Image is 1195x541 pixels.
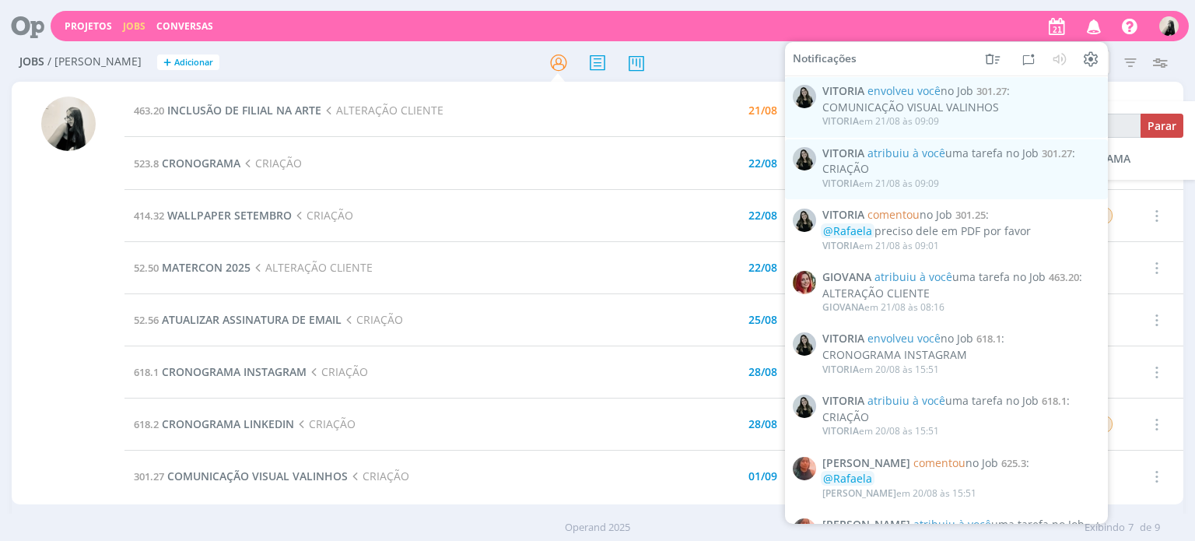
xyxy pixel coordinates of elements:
[822,225,1099,238] div: preciso dele em PDF por favor
[822,85,1099,98] span: :
[1148,118,1176,133] span: Parar
[342,312,402,327] span: CRIAÇÃO
[874,269,952,284] span: atribuiu à você
[867,331,973,346] span: no Job
[748,210,777,221] div: 22/08
[134,364,307,379] a: 618.1CRONOGRAMA INSTAGRAM
[822,85,864,98] span: VITORIA
[134,156,240,170] a: 523.8CRONOGRAMA
[822,209,864,222] span: VITORIA
[1042,146,1072,160] span: 301.27
[822,146,1099,160] span: :
[134,469,348,483] a: 301.27COMUNICAÇÃO VISUAL VALINHOS
[1128,520,1134,536] span: 7
[134,261,159,275] span: 52.50
[822,302,944,313] div: em 21/08 às 08:16
[134,209,164,223] span: 414.32
[867,393,945,408] span: atribuiu à você
[307,364,367,379] span: CRIAÇÃO
[793,456,816,480] img: C
[822,518,1099,532] span: :
[822,364,939,375] div: em 20/08 às 15:51
[294,416,355,431] span: CRIAÇÃO
[47,55,142,69] span: / [PERSON_NAME]
[156,19,213,33] a: Conversas
[157,54,219,71] button: +Adicionar
[822,363,859,376] span: VITORIA
[118,20,150,33] button: Jobs
[867,83,941,98] span: envolveu você
[822,238,859,251] span: VITORIA
[822,178,939,189] div: em 21/08 às 09:09
[822,426,939,437] div: em 20/08 às 15:51
[822,518,910,532] span: [PERSON_NAME]
[1155,520,1160,536] span: 9
[748,367,777,378] div: 28/08
[1042,394,1067,408] span: 618.1
[167,469,348,483] span: COMUNICAÇÃO VISUAL VALINHOS
[822,411,1099,424] div: CRIAÇÃO
[134,416,294,431] a: 618.2CRONOGRAMA LINKEDIN
[955,208,986,222] span: 301.25
[1159,16,1179,36] img: R
[134,469,164,483] span: 301.27
[822,146,864,160] span: VITORIA
[822,286,1099,300] div: ALTERAÇÃO CLIENTE
[162,364,307,379] span: CRONOGRAMA INSTAGRAM
[167,208,292,223] span: WALLPAPER SETEMBRO
[822,332,864,346] span: VITORIA
[793,271,816,294] img: G
[913,455,965,469] span: comentou
[19,55,44,69] span: Jobs
[162,156,240,170] span: CRONOGRAMA
[822,332,1099,346] span: :
[822,349,1099,362] div: CRONOGRAMA INSTAGRAM
[748,314,777,325] div: 25/08
[822,395,1099,408] span: :
[1158,12,1179,40] button: R
[822,271,871,284] span: GIOVANA
[134,103,321,118] a: 463.20INCLUSÃO DE FILIAL NA ARTE
[240,156,301,170] span: CRIAÇÃO
[822,101,1099,114] div: COMUNICAÇÃO VISUAL VALINHOS
[822,424,859,437] span: VITORIA
[793,85,816,108] img: V
[163,54,171,71] span: +
[167,103,321,118] span: INCLUSÃO DE FILIAL NA ARTE
[134,313,159,327] span: 52.56
[134,365,159,379] span: 618.1
[793,52,857,65] span: Notificações
[976,332,1001,346] span: 618.1
[867,145,1039,160] span: uma tarefa no Job
[822,300,864,314] span: GIOVANA
[174,58,213,68] span: Adicionar
[822,487,896,500] span: [PERSON_NAME]
[822,456,910,469] span: [PERSON_NAME]
[867,83,973,98] span: no Job
[748,158,777,169] div: 22/08
[793,209,816,232] img: V
[748,262,777,273] div: 22/08
[162,312,342,327] span: ATUALIZAR ASSINATURA DE EMAIL
[292,208,352,223] span: CRIAÇÃO
[822,395,864,408] span: VITORIA
[822,114,859,128] span: VITORIA
[321,103,443,118] span: ALTERAÇÃO CLIENTE
[867,207,920,222] span: comentou
[134,156,159,170] span: 523.8
[822,163,1099,176] div: CRIAÇÃO
[822,240,939,251] div: em 21/08 às 09:01
[134,208,292,223] a: 414.32WALLPAPER SETEMBRO
[1140,520,1151,536] span: de
[348,469,408,483] span: CRIAÇÃO
[123,19,145,33] a: Jobs
[1085,520,1125,536] span: Exibindo
[793,395,816,418] img: V
[748,105,777,116] div: 21/08
[748,471,777,482] div: 01/09
[822,209,1099,222] span: :
[134,260,251,275] a: 52.50MATERCON 2025
[822,177,859,190] span: VITORIA
[793,332,816,356] img: V
[822,456,1099,469] span: :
